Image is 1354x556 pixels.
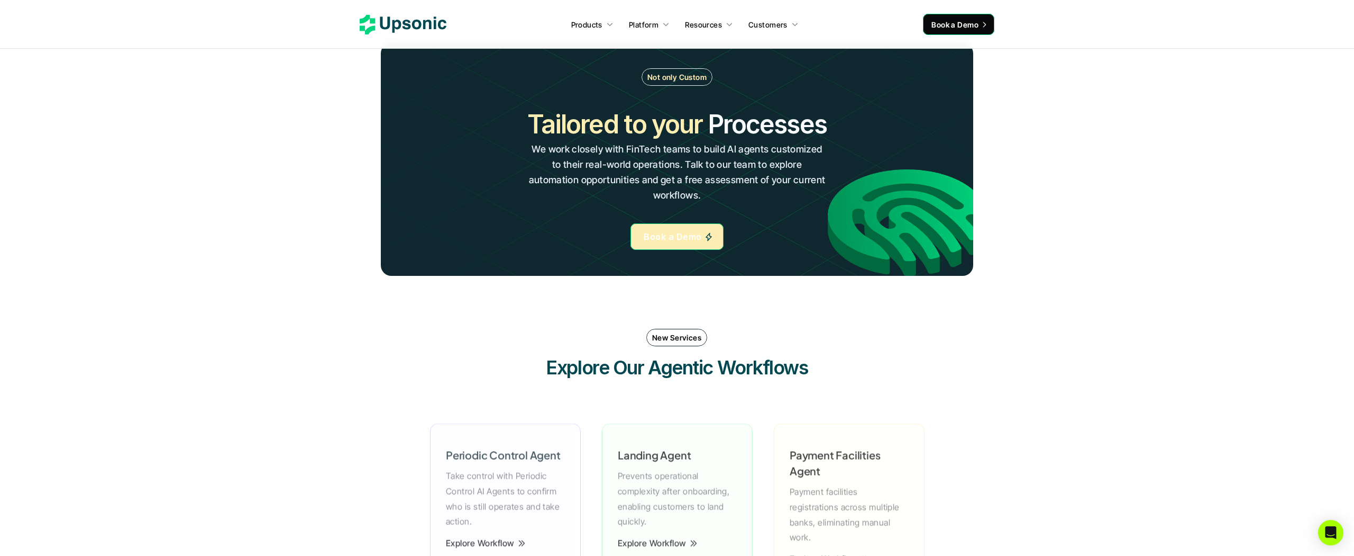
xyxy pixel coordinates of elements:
h2: Processes [708,106,827,142]
a: Explore Workflow [618,539,698,549]
span: Book a Demo [931,20,978,29]
span: Book a Demo [644,231,701,242]
a: Book a Demo [630,223,723,250]
p: Explore Workflow [446,542,515,545]
a: Products [565,15,620,34]
p: Payment facilities registrations across multiple banks, eliminating manual work. [790,485,909,545]
p: Take control with Periodic Control AI Agents to confirm who is still operates and take action. [446,469,565,530]
p: Platform [629,19,658,30]
p: New Services [652,332,701,343]
p: Explore Workflow [618,542,687,545]
h6: Periodic Control Agent [446,447,561,463]
p: Customers [748,19,788,30]
p: Not only Custom [647,71,707,83]
p: Prevents operational complexity after onboarding, enabling customers to land quickly. [618,469,737,530]
h6: Payment Facilities Agent [790,447,909,479]
h2: Tailored to your [527,106,702,142]
p: Products [571,19,602,30]
div: Open Intercom Messenger [1318,520,1343,545]
h6: Landing Agent [618,447,691,463]
p: We work closely with FinTech teams to build AI agents customized to their real-world operations. ... [527,142,827,203]
a: Explore Workflow [446,539,526,549]
p: Resources [685,19,722,30]
h3: Explore Our Agentic Workflows [518,354,836,381]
